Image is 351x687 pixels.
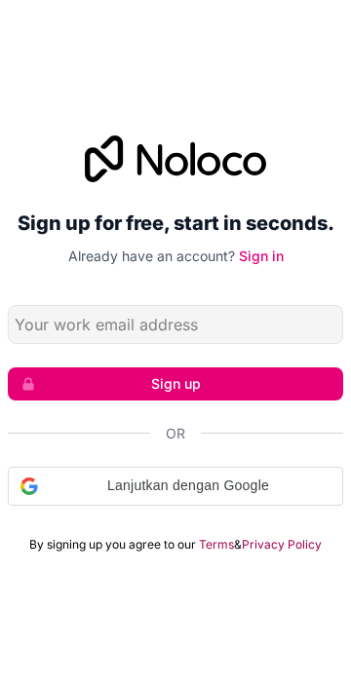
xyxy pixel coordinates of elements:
div: Lanjutkan dengan Google [8,467,343,506]
a: Privacy Policy [242,537,322,553]
span: Lanjutkan dengan Google [46,476,331,496]
span: Already have an account? [68,248,235,264]
span: & [234,537,242,553]
input: Email address [8,305,343,344]
span: By signing up you agree to our [29,537,196,553]
a: Sign in [239,248,284,264]
h2: Sign up for free, start in seconds. [8,206,343,241]
a: Terms [199,537,234,553]
span: Or [166,424,185,443]
button: Sign up [8,367,343,401]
